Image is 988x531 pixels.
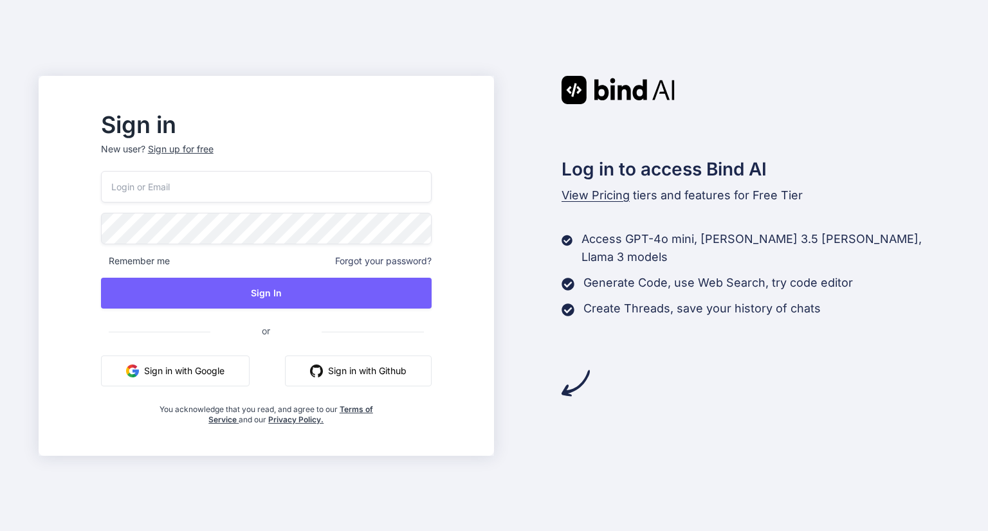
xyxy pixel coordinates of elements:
[210,315,322,346] span: or
[310,364,323,377] img: github
[101,143,432,171] p: New user?
[562,76,675,104] img: Bind AI logo
[562,369,590,397] img: arrow
[101,355,250,386] button: Sign in with Google
[101,114,432,135] h2: Sign in
[562,186,950,204] p: tiers and features for Free Tier
[583,300,821,318] p: Create Threads, save your history of chats
[335,255,432,267] span: Forgot your password?
[101,278,432,309] button: Sign In
[583,274,853,292] p: Generate Code, use Web Search, try code editor
[156,397,376,425] div: You acknowledge that you read, and agree to our and our
[126,364,139,377] img: google
[101,255,170,267] span: Remember me
[581,230,949,266] p: Access GPT-4o mini, [PERSON_NAME] 3.5 [PERSON_NAME], Llama 3 models
[562,156,950,183] h2: Log in to access Bind AI
[285,355,432,386] button: Sign in with Github
[562,188,630,202] span: View Pricing
[101,171,432,203] input: Login or Email
[148,143,214,156] div: Sign up for free
[268,415,324,424] a: Privacy Policy.
[208,404,373,424] a: Terms of Service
